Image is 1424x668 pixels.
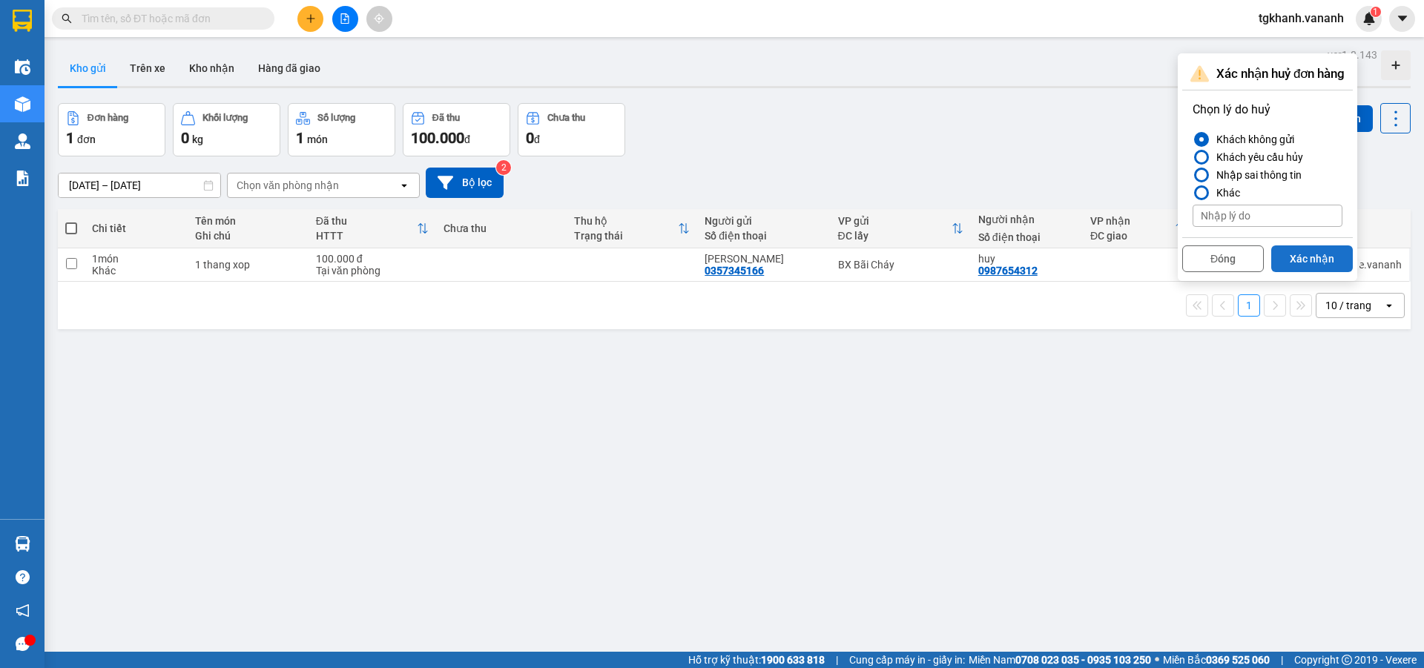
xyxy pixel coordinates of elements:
[836,652,838,668] span: |
[66,129,74,147] span: 1
[831,209,971,248] th: Toggle SortBy
[574,215,678,227] div: Thu hộ
[534,133,540,145] span: đ
[16,603,30,618] span: notification
[316,215,417,227] div: Đã thu
[969,652,1151,668] span: Miền Nam
[1210,130,1294,148] div: Khách không gửi
[688,652,825,668] span: Hỗ trợ kỹ thuật:
[192,133,203,145] span: kg
[978,231,1075,243] div: Số điện thoại
[1193,205,1342,227] input: Nhập lý do
[62,13,72,24] span: search
[1325,298,1371,313] div: 10 / trang
[978,253,1075,265] div: huy
[526,129,534,147] span: 0
[1182,245,1264,272] button: Đóng
[306,13,316,24] span: plus
[761,654,825,666] strong: 1900 633 818
[1271,245,1353,272] button: Xác nhận
[464,133,470,145] span: đ
[978,214,1075,225] div: Người nhận
[246,50,332,86] button: Hàng đã giao
[705,215,823,227] div: Người gửi
[547,113,585,123] div: Chưa thu
[332,6,358,32] button: file-add
[316,230,417,242] div: HTTT
[1155,657,1159,663] span: ⚪️
[316,265,429,277] div: Tại văn phòng
[1238,294,1260,317] button: 1
[202,113,248,123] div: Khối lượng
[118,50,177,86] button: Trên xe
[838,259,963,271] div: BX Bãi Cháy
[1206,654,1270,666] strong: 0369 525 060
[1210,166,1302,184] div: Nhập sai thông tin
[366,6,392,32] button: aim
[1396,12,1409,25] span: caret-down
[77,133,96,145] span: đơn
[838,230,952,242] div: ĐC lấy
[296,129,304,147] span: 1
[15,133,30,149] img: warehouse-icon
[1210,148,1303,166] div: Khách yêu cầu hủy
[705,230,823,242] div: Số điện thoại
[15,96,30,112] img: warehouse-icon
[1090,215,1175,227] div: VP nhận
[403,103,510,156] button: Đã thu100.000đ
[1210,184,1240,202] div: Khác
[567,209,697,248] th: Toggle SortBy
[82,10,257,27] input: Tìm tên, số ĐT hoặc mã đơn
[426,168,504,198] button: Bộ lọc
[705,253,823,265] div: minh thuy
[15,59,30,75] img: warehouse-icon
[1342,655,1352,665] span: copyright
[374,13,384,24] span: aim
[288,103,395,156] button: Số lượng1món
[316,253,429,265] div: 100.000 đ
[58,103,165,156] button: Đơn hàng1đơn
[1083,209,1194,248] th: Toggle SortBy
[1373,7,1378,17] span: 1
[1247,9,1356,27] span: tgkhanh.vananh
[1389,6,1415,32] button: caret-down
[705,265,764,277] div: 0357345166
[181,129,189,147] span: 0
[16,570,30,584] span: question-circle
[444,222,559,234] div: Chưa thu
[297,6,323,32] button: plus
[173,103,280,156] button: Khối lượng0kg
[1090,230,1175,242] div: ĐC giao
[92,222,179,234] div: Chi tiết
[1381,50,1411,80] div: Tạo kho hàng mới
[398,179,410,191] svg: open
[195,230,301,242] div: Ghi chú
[309,209,436,248] th: Toggle SortBy
[195,215,301,227] div: Tên món
[1371,7,1381,17] sup: 1
[16,637,30,651] span: message
[92,265,179,277] div: Khác
[15,171,30,186] img: solution-icon
[518,103,625,156] button: Chưa thu0đ
[432,113,460,123] div: Đã thu
[1193,101,1342,119] p: Chọn lý do huỷ
[411,129,464,147] span: 100.000
[496,160,511,175] sup: 2
[13,10,32,32] img: logo-vxr
[59,173,220,197] input: Select a date range.
[838,215,952,227] div: VP gửi
[307,133,328,145] span: món
[58,50,118,86] button: Kho gửi
[340,13,350,24] span: file-add
[237,178,339,193] div: Chọn văn phòng nhận
[1015,654,1151,666] strong: 0708 023 035 - 0935 103 250
[177,50,246,86] button: Kho nhận
[195,259,301,271] div: 1 thang xop
[1163,652,1270,668] span: Miền Bắc
[978,265,1038,277] div: 0987654312
[1362,12,1376,25] img: icon-new-feature
[88,113,128,123] div: Đơn hàng
[317,113,355,123] div: Số lượng
[849,652,965,668] span: Cung cấp máy in - giấy in:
